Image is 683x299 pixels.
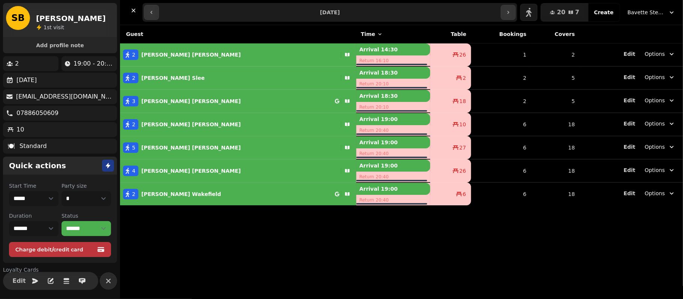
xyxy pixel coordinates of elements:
button: Edit [624,73,635,81]
span: Options [645,97,665,104]
span: 6 [463,190,466,198]
p: [PERSON_NAME] [PERSON_NAME] [141,121,241,128]
td: 6 [471,182,531,205]
button: Edit [624,143,635,151]
p: visit [44,24,64,31]
span: Options [645,50,665,58]
td: 2 [471,90,531,113]
td: 2 [531,43,579,67]
p: [PERSON_NAME] Slee [141,74,205,82]
button: Edit [624,97,635,104]
span: Edit [624,75,635,80]
h2: [PERSON_NAME] [36,13,106,24]
button: Edit [12,274,27,289]
p: 19:00 - 20:40 [74,59,114,68]
button: Options [640,70,680,84]
span: Loyalty Cards [3,266,39,274]
td: 6 [471,159,531,182]
p: Arrival 19:00 [356,136,430,148]
p: [PERSON_NAME] [PERSON_NAME] [141,167,241,175]
h2: Quick actions [9,160,66,171]
p: [DATE] [17,76,37,85]
td: 6 [471,136,531,159]
button: Edit [624,166,635,174]
button: 207 [541,3,588,21]
span: Edit [624,121,635,126]
p: [EMAIL_ADDRESS][DOMAIN_NAME] [16,92,114,101]
p: Arrival 19:00 [356,160,430,172]
span: 27 [459,144,466,151]
button: 2[PERSON_NAME] [PERSON_NAME] [120,115,356,133]
button: 2[PERSON_NAME] Slee [120,69,356,87]
p: [PERSON_NAME] Wakefield [141,190,221,198]
p: Return 20:40 [356,125,430,136]
td: 1 [471,43,531,67]
span: 2 [463,74,466,82]
td: 5 [531,66,579,90]
button: Edit [624,120,635,127]
span: Charge debit/credit card [15,247,96,252]
td: 6 [471,113,531,136]
span: 26 [459,167,466,175]
span: 26 [459,51,466,58]
button: Options [640,94,680,107]
span: SB [11,13,25,22]
td: 18 [531,113,579,136]
button: Charge debit/credit card [9,242,111,257]
button: Options [640,140,680,154]
p: [PERSON_NAME] [PERSON_NAME] [141,51,241,58]
span: Options [645,190,665,197]
span: Edit [15,278,24,284]
p: Arrival 18:30 [356,67,430,79]
span: 20 [557,9,565,15]
p: 07886050609 [17,109,59,118]
p: Return 20:40 [356,172,430,182]
th: Table [430,25,471,43]
button: 5[PERSON_NAME] [PERSON_NAME] [120,139,356,157]
th: Bookings [471,25,531,43]
td: 2 [471,66,531,90]
span: Add profile note [12,43,108,48]
p: Arrival 14:30 [356,43,430,55]
button: Options [640,163,680,177]
button: 4[PERSON_NAME] [PERSON_NAME] [120,162,356,180]
label: Start Time [9,182,59,190]
p: Return 20:10 [356,102,430,112]
button: Options [640,47,680,61]
span: 2 [132,51,135,58]
p: Return 20:40 [356,148,430,159]
p: Arrival 19:00 [356,113,430,125]
span: 4 [132,167,135,175]
span: Edit [624,167,635,173]
td: 18 [531,159,579,182]
span: Options [645,143,665,151]
span: Options [645,166,665,174]
button: Add profile note [6,40,114,50]
p: Arrival 18:30 [356,90,430,102]
span: Bavette Steakhouse - [PERSON_NAME] [627,9,665,16]
p: 2 [15,59,19,68]
label: Duration [9,212,59,220]
span: Time [361,30,375,38]
button: 3[PERSON_NAME] [PERSON_NAME] [120,92,356,110]
td: 5 [531,90,579,113]
span: 5 [132,144,135,151]
span: st [47,24,53,30]
p: [PERSON_NAME] [PERSON_NAME] [141,97,241,105]
span: Create [594,10,614,15]
button: 2[PERSON_NAME] [PERSON_NAME] [120,46,356,64]
span: Edit [624,144,635,149]
span: 2 [132,121,135,128]
button: Edit [624,190,635,197]
span: 7 [575,9,579,15]
span: 18 [459,97,466,105]
p: Standard [20,142,47,151]
span: Options [645,73,665,81]
p: Return 16:10 [356,55,430,66]
p: 10 [17,125,24,134]
th: Covers [531,25,579,43]
button: Options [640,187,680,200]
span: 3 [132,97,135,105]
button: Create [588,3,620,21]
span: 2 [132,190,135,198]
